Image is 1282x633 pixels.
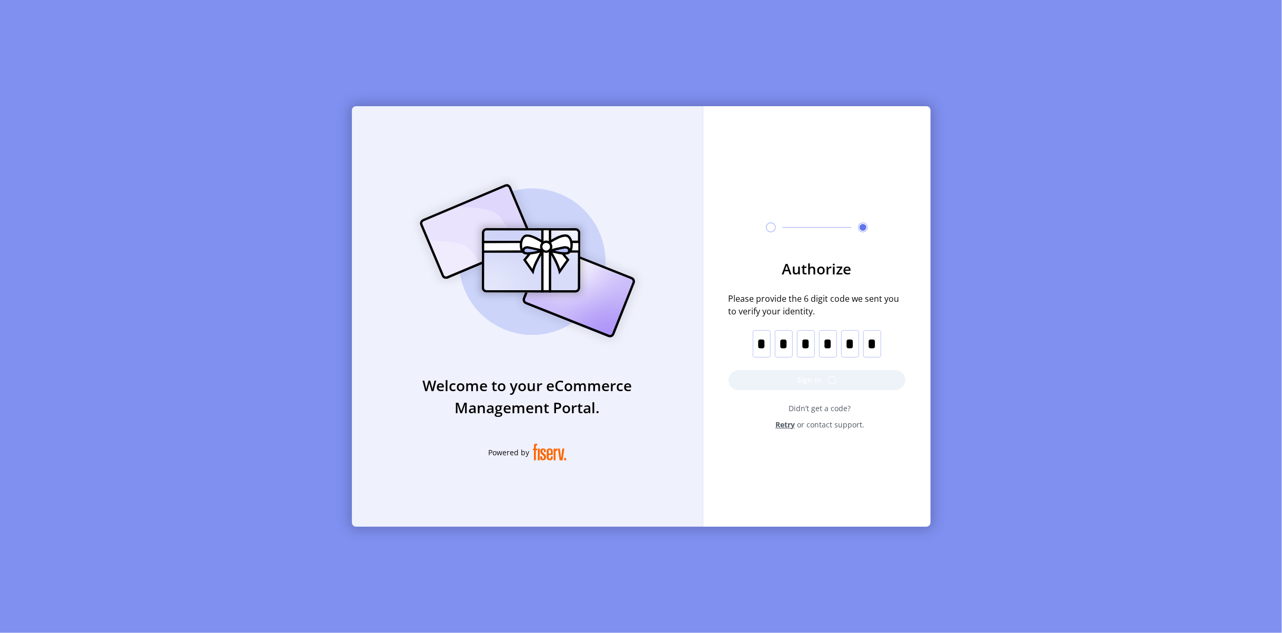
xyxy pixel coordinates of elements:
[404,172,651,349] img: card_Illustration.svg
[797,419,864,430] span: or contact support.
[729,292,905,318] span: Please provide the 6 digit code we sent you to verify your identity.
[489,447,530,458] span: Powered by
[775,419,795,430] span: Retry
[729,258,905,280] h3: Authorize
[352,374,703,418] h3: Welcome to your eCommerce Management Portal.
[735,403,905,414] span: Didn’t get a code?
